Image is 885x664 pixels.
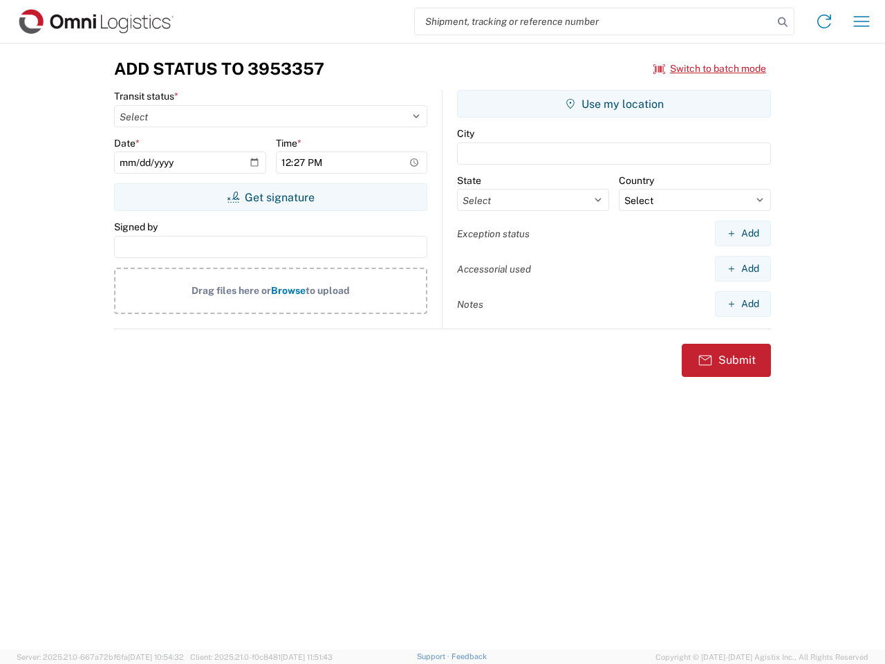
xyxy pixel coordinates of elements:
[190,653,333,661] span: Client: 2025.21.0-f0c8481
[655,651,868,663] span: Copyright © [DATE]-[DATE] Agistix Inc., All Rights Reserved
[619,174,654,187] label: Country
[276,137,301,149] label: Time
[306,285,350,296] span: to upload
[457,174,481,187] label: State
[457,228,530,240] label: Exception status
[457,90,771,118] button: Use my location
[114,221,158,233] label: Signed by
[128,653,184,661] span: [DATE] 10:54:32
[114,59,324,79] h3: Add Status to 3953357
[417,652,451,661] a: Support
[457,298,483,311] label: Notes
[715,291,771,317] button: Add
[715,256,771,282] button: Add
[715,221,771,246] button: Add
[271,285,306,296] span: Browse
[682,344,771,377] button: Submit
[457,127,474,140] label: City
[192,285,271,296] span: Drag files here or
[281,653,333,661] span: [DATE] 11:51:43
[114,137,140,149] label: Date
[114,183,427,211] button: Get signature
[653,57,766,80] button: Switch to batch mode
[114,90,178,102] label: Transit status
[415,8,773,35] input: Shipment, tracking or reference number
[17,653,184,661] span: Server: 2025.21.0-667a72bf6fa
[451,652,487,661] a: Feedback
[457,263,531,275] label: Accessorial used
